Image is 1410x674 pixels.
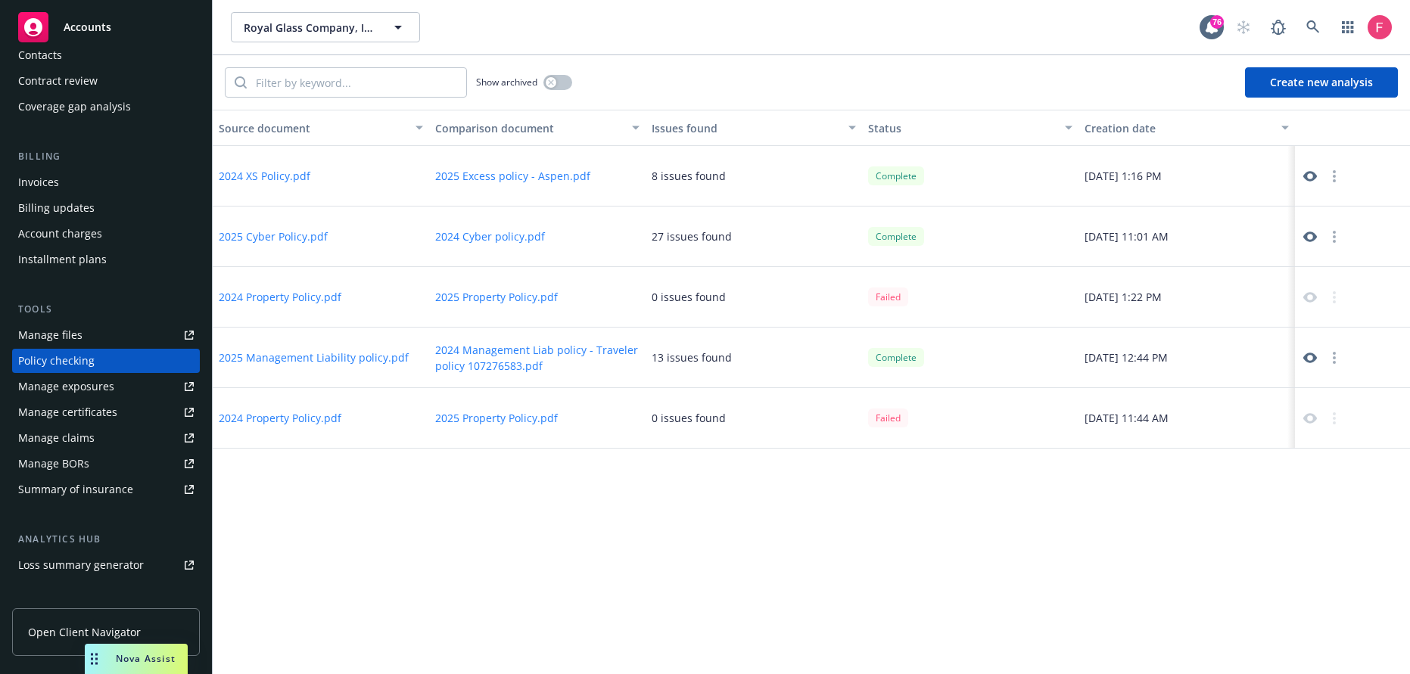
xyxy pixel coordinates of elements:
[213,110,429,146] button: Source document
[219,349,409,365] button: 2025 Management Liability policy.pdf
[116,652,176,665] span: Nova Assist
[868,227,924,246] div: Complete
[435,289,558,305] button: 2025 Property Policy.pdf
[12,323,200,347] a: Manage files
[12,170,200,194] a: Invoices
[18,477,133,502] div: Summary of insurance
[85,644,188,674] button: Nova Assist
[219,410,341,426] button: 2024 Property Policy.pdf
[12,302,200,317] div: Tools
[476,76,537,89] span: Show archived
[12,6,200,48] a: Accounts
[85,644,104,674] div: Drag to move
[18,323,82,347] div: Manage files
[244,20,375,36] span: Royal Glass Company, Inc
[247,68,466,97] input: Filter by keyword...
[1368,15,1392,39] img: photo
[12,400,200,424] a: Manage certificates
[18,553,144,577] div: Loss summary generator
[18,95,131,119] div: Coverage gap analysis
[231,12,420,42] button: Royal Glass Company, Inc
[1079,388,1295,449] div: [DATE] 11:44 AM
[219,168,310,184] button: 2024 XS Policy.pdf
[868,166,924,185] div: Complete
[868,408,908,427] div: Failed
[1079,110,1295,146] button: Creation date
[18,222,102,246] div: Account charges
[1228,12,1259,42] a: Start snowing
[868,120,1056,136] div: Status
[28,624,141,640] span: Open Client Navigator
[435,410,558,426] button: 2025 Property Policy.pdf
[435,120,623,136] div: Comparison document
[862,110,1079,146] button: Status
[12,43,200,67] a: Contacts
[1263,12,1293,42] a: Report a Bug
[219,120,406,136] div: Source document
[429,110,646,146] button: Comparison document
[12,196,200,220] a: Billing updates
[1079,207,1295,267] div: [DATE] 11:01 AM
[12,532,200,547] div: Analytics hub
[235,76,247,89] svg: Search
[1079,267,1295,328] div: [DATE] 1:22 PM
[1245,67,1398,98] button: Create new analysis
[12,374,200,399] a: Manage exposures
[12,149,200,164] div: Billing
[652,168,726,184] div: 8 issues found
[18,247,107,272] div: Installment plans
[435,228,545,244] button: 2024 Cyber policy.pdf
[435,342,640,374] button: 2024 Management Liab policy - Traveler policy 107276583.pdf
[12,452,200,476] a: Manage BORs
[12,247,200,272] a: Installment plans
[219,289,341,305] button: 2024 Property Policy.pdf
[18,374,114,399] div: Manage exposures
[18,426,95,450] div: Manage claims
[18,69,98,93] div: Contract review
[12,426,200,450] a: Manage claims
[1333,12,1363,42] a: Switch app
[1085,120,1272,136] div: Creation date
[652,289,726,305] div: 0 issues found
[1079,146,1295,207] div: [DATE] 1:16 PM
[18,452,89,476] div: Manage BORs
[18,400,117,424] div: Manage certificates
[64,21,111,33] span: Accounts
[1210,15,1224,29] div: 76
[435,168,590,184] button: 2025 Excess policy - Aspen.pdf
[12,349,200,373] a: Policy checking
[652,228,732,244] div: 27 issues found
[12,69,200,93] a: Contract review
[652,410,726,426] div: 0 issues found
[12,222,200,246] a: Account charges
[12,477,200,502] a: Summary of insurance
[12,95,200,119] a: Coverage gap analysis
[18,43,62,67] div: Contacts
[219,228,328,244] button: 2025 Cyber Policy.pdf
[18,196,95,220] div: Billing updates
[868,348,924,367] div: Complete
[868,287,908,306] div: Failed
[18,349,95,373] div: Policy checking
[1079,328,1295,388] div: [DATE] 12:44 PM
[652,349,732,365] div: 13 issues found
[18,170,59,194] div: Invoices
[12,553,200,577] a: Loss summary generator
[646,110,862,146] button: Issues found
[1298,12,1328,42] a: Search
[652,120,839,136] div: Issues found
